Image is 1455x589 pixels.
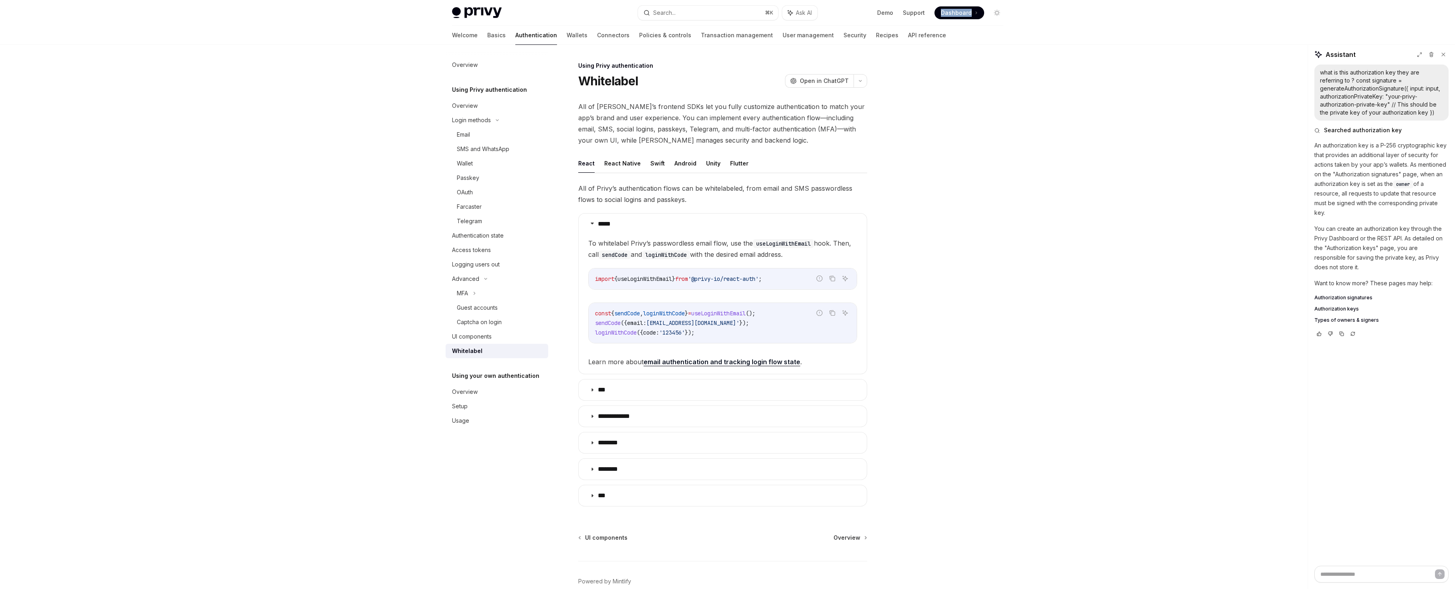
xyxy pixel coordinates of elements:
span: '123456' [659,329,685,336]
div: Overview [452,60,478,70]
a: Overview [446,99,548,113]
span: loginWithCode [643,310,685,317]
a: Policies & controls [639,26,691,45]
div: OAuth [457,188,473,197]
button: Unity [706,154,720,173]
a: Recipes [876,26,898,45]
a: Authentication state [446,228,548,243]
div: Captcha on login [457,317,502,327]
span: , [640,310,643,317]
a: UI components [446,329,548,344]
span: Dashboard [941,9,972,17]
span: (); [746,310,755,317]
span: Assistant [1326,50,1356,59]
p: An authorization key is a P-256 cryptographic key that provides an additional layer of security f... [1314,141,1449,218]
div: Passkey [457,173,479,183]
div: Setup [452,401,468,411]
a: Email [446,127,548,142]
a: Telegram [446,214,548,228]
button: React [578,154,595,173]
span: Learn more about . [588,356,857,367]
span: import [595,275,614,282]
button: Search...⌘K [638,6,778,20]
span: = [688,310,691,317]
button: Copy the contents from the code block [827,308,837,318]
details: *****To whitelabel Privy’s passwordless email flow, use theuseLoginWithEmailhook. Then, callsendC... [578,213,867,374]
button: Ask AI [840,308,850,318]
span: { [614,275,618,282]
span: Authorization signatures [1314,294,1372,301]
div: Overview [452,101,478,111]
a: Guest accounts [446,301,548,315]
div: Login methods [452,115,491,125]
a: Overview [446,385,548,399]
div: UI components [452,332,492,341]
button: Ask AI [782,6,817,20]
h1: Whitelabel [578,74,638,88]
span: from [675,275,688,282]
a: Demo [877,9,893,17]
span: '@privy-io/react-auth' [688,275,759,282]
a: Powered by Mintlify [578,577,631,585]
button: Report incorrect code [814,308,825,318]
a: API reference [908,26,946,45]
a: Authorization keys [1314,306,1449,312]
div: what is this authorization key they are referring to ? const signature = generateAuthorizationSig... [1320,69,1443,117]
a: Captcha on login [446,315,548,329]
button: Ask AI [840,273,850,284]
span: sendCode [595,319,621,327]
span: useLoginWithEmail [618,275,672,282]
button: React Native [604,154,641,173]
div: Usage [452,416,469,426]
a: Security [844,26,866,45]
h5: Using Privy authentication [452,85,527,95]
span: loginWithCode [595,329,637,336]
span: ({ [621,319,627,327]
a: email authentication and tracking login flow state [644,358,800,366]
span: email: [627,319,646,327]
span: ({ [637,329,643,336]
button: Send message [1435,569,1445,579]
a: Logging users out [446,257,548,272]
button: Android [674,154,696,173]
div: Access tokens [452,245,491,255]
span: All of [PERSON_NAME]’s frontend SDKs let you fully customize authentication to match your app’s b... [578,101,867,146]
a: OAuth [446,185,548,200]
a: Transaction management [701,26,773,45]
a: SMS and WhatsApp [446,142,548,156]
code: loginWithCode [642,250,690,259]
button: Toggle dark mode [991,6,1003,19]
span: } [685,310,688,317]
a: Whitelabel [446,344,548,358]
a: Authorization signatures [1314,294,1449,301]
span: sendCode [614,310,640,317]
div: Email [457,130,470,139]
a: Basics [487,26,506,45]
a: Overview [446,58,548,72]
a: Overview [833,534,866,542]
span: { [611,310,614,317]
p: You can create an authorization key through the Privy Dashboard or the REST API. As detailed on t... [1314,224,1449,272]
a: Farcaster [446,200,548,214]
a: Dashboard [934,6,984,19]
span: Ask AI [796,9,812,17]
button: Copy the contents from the code block [827,273,837,284]
a: UI components [579,534,628,542]
a: Support [903,9,925,17]
h5: Using your own authentication [452,371,539,381]
span: UI components [585,534,628,542]
a: User management [783,26,834,45]
span: Searched authorization key [1324,126,1402,134]
a: Wallet [446,156,548,171]
div: Telegram [457,216,482,226]
span: All of Privy’s authentication flows can be whitelabeled, from email and SMS passwordless flows to... [578,183,867,205]
span: Open in ChatGPT [800,77,849,85]
span: owner [1396,181,1410,188]
span: Types of owners & signers [1314,317,1379,323]
p: Want to know more? These pages may help: [1314,278,1449,288]
div: Search... [653,8,676,18]
code: sendCode [599,250,631,259]
a: Access tokens [446,243,548,257]
span: Authorization keys [1314,306,1359,312]
button: Flutter [730,154,749,173]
